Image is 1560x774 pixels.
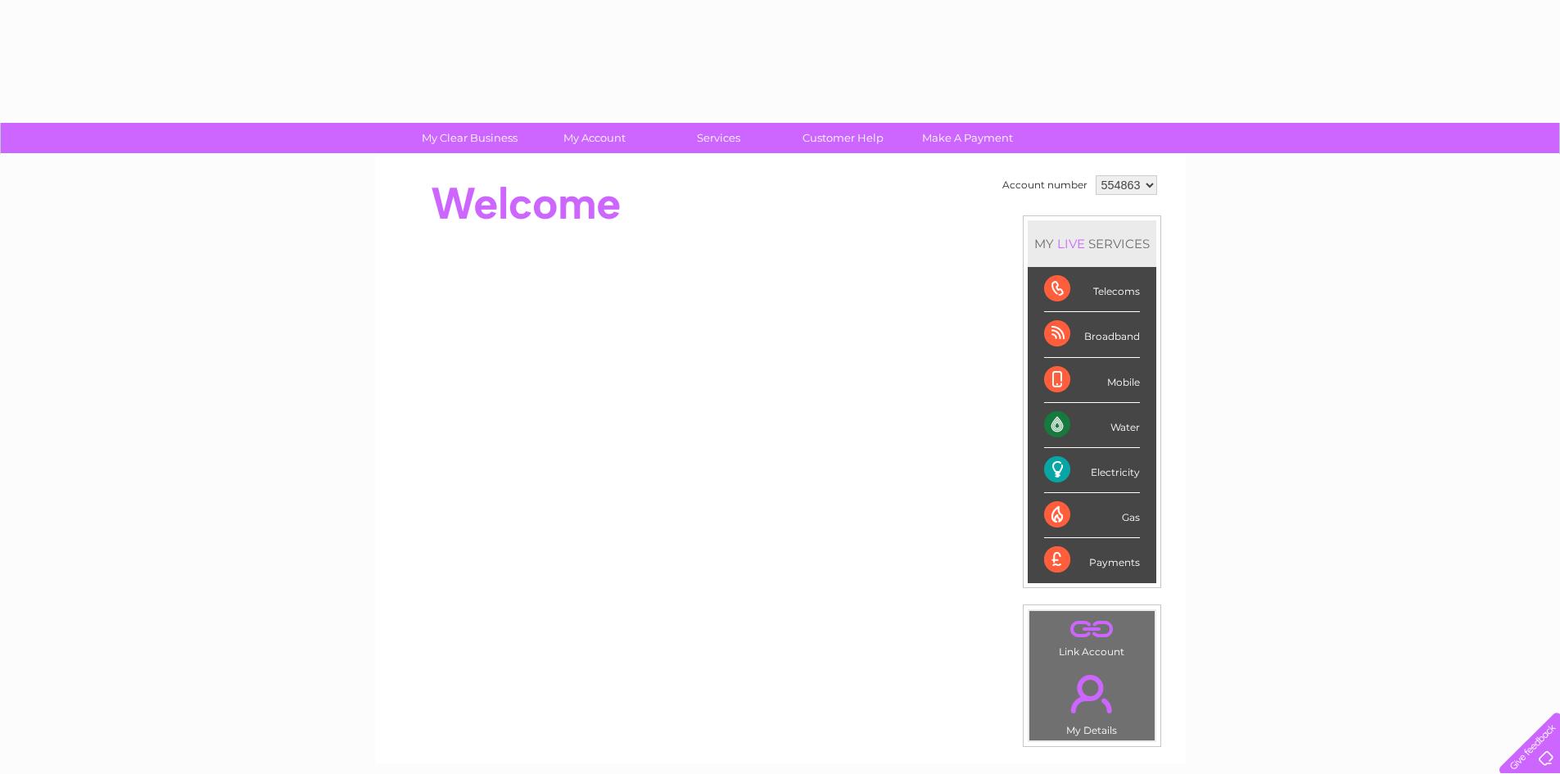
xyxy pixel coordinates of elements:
[1029,610,1155,662] td: Link Account
[775,123,911,153] a: Customer Help
[527,123,662,153] a: My Account
[402,123,537,153] a: My Clear Business
[1044,312,1140,357] div: Broadband
[1054,236,1088,251] div: LIVE
[1029,661,1155,741] td: My Details
[651,123,786,153] a: Services
[900,123,1035,153] a: Make A Payment
[1044,358,1140,403] div: Mobile
[1044,448,1140,493] div: Electricity
[1044,493,1140,538] div: Gas
[1028,220,1156,267] div: MY SERVICES
[1044,403,1140,448] div: Water
[1033,665,1151,722] a: .
[1044,267,1140,312] div: Telecoms
[1033,615,1151,644] a: .
[998,171,1092,199] td: Account number
[1044,538,1140,582] div: Payments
